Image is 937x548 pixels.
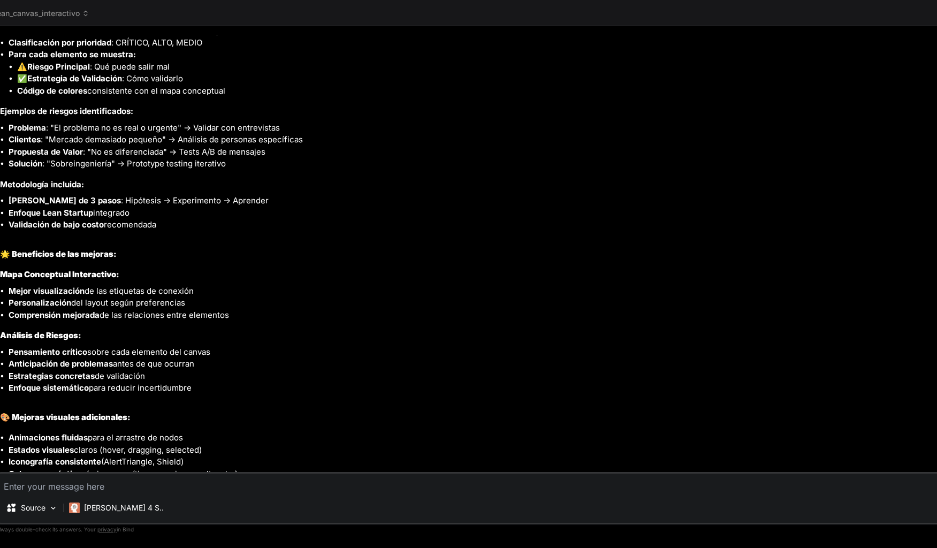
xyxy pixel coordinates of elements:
[9,147,83,157] strong: Propuesta de Valor
[9,359,113,369] strong: Anticipación de problemas
[9,445,74,455] strong: Estados visuales
[9,123,46,133] strong: Problema
[97,526,117,532] span: privacy
[69,503,80,513] img: Claude 4 Sonnet
[9,383,89,393] strong: Enfoque sistemático
[9,158,42,169] strong: Solución
[84,503,164,513] p: [PERSON_NAME] 4 S..
[9,456,101,467] strong: Iconografía consistente
[21,503,45,513] p: Source
[9,298,71,308] strong: Personalización
[9,432,88,443] strong: Animaciones fluidas
[9,134,41,144] strong: Clientes
[17,86,87,96] strong: Código de colores
[9,195,121,205] strong: [PERSON_NAME] de 3 pasos
[27,73,122,83] strong: Estrategia de Validación
[9,286,85,296] strong: Mejor visualización
[9,310,100,320] strong: Comprensión mejorada
[9,37,111,48] strong: Clasificación por prioridad
[9,208,93,218] strong: Enfoque Lean Startup
[9,49,136,59] strong: Para cada elemento se muestra:
[9,469,86,479] strong: Colores semánticos
[9,371,95,381] strong: Estrategias concretas
[9,347,87,357] strong: Pensamiento crítico
[9,219,104,230] strong: Validación de bajo costo
[49,504,58,513] img: Pick Models
[27,62,90,72] strong: Riesgo Principal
